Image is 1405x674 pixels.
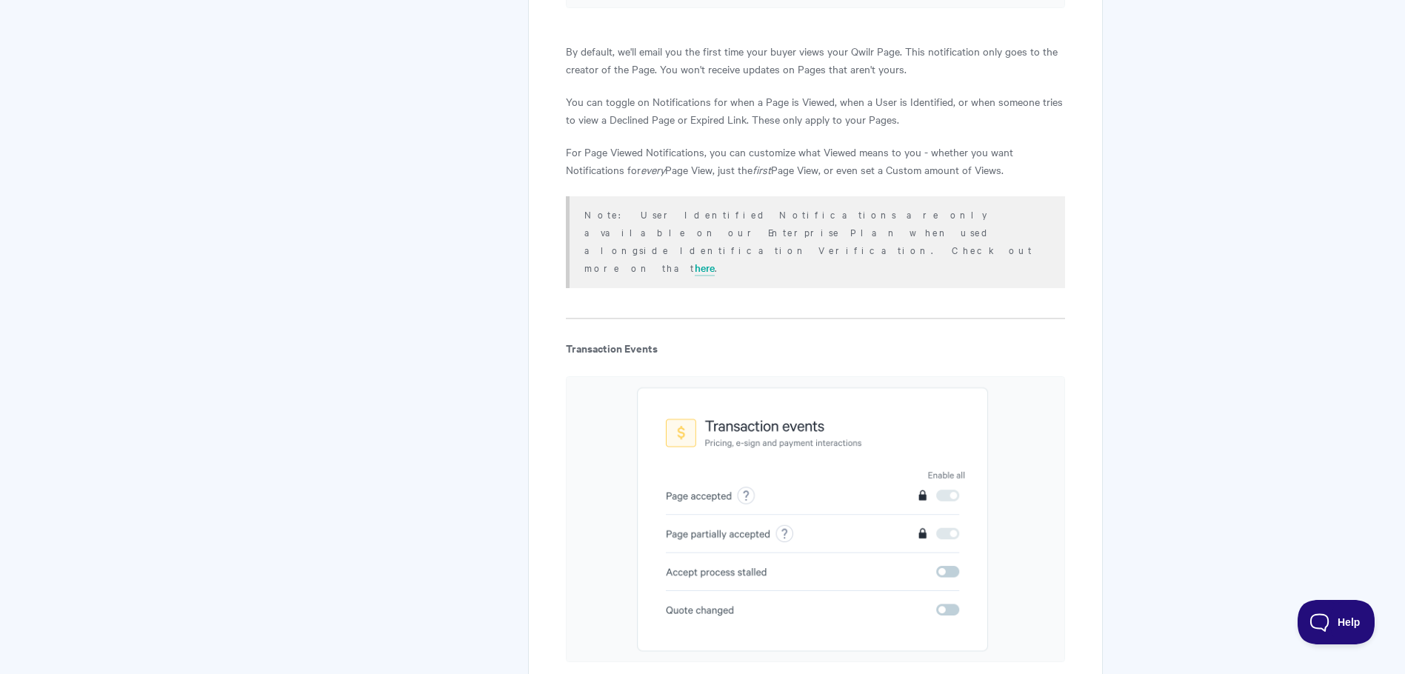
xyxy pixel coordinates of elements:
[566,42,1064,78] p: By default, we'll email you the first time your buyer views your Qwilr Page. This notification on...
[641,162,665,177] i: every
[566,143,1064,178] p: For Page Viewed Notifications, you can customize what Viewed means to you - whether you want Noti...
[1298,600,1375,644] iframe: Toggle Customer Support
[566,340,658,356] b: Transaction Events
[752,162,771,177] i: first
[584,205,1046,276] p: Note: User Identified Notifications are only available on our Enterprise Plan when used alongside...
[566,93,1064,128] p: You can toggle on Notifications for when a Page is Viewed, when a User is Identified, or when som...
[695,260,715,276] a: here
[566,376,1064,662] img: file-xXjgvLcfPv.png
